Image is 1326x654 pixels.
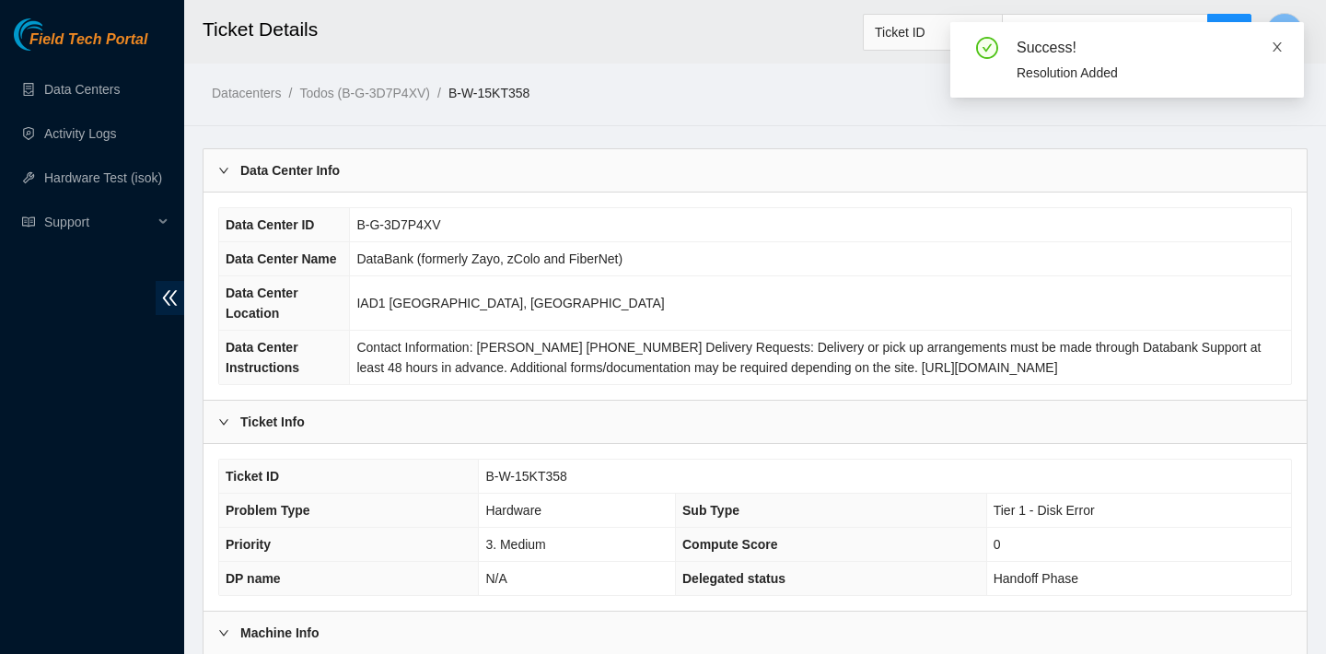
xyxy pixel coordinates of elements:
[1266,13,1303,50] button: C
[485,537,545,552] span: 3. Medium
[1207,14,1251,51] button: search
[437,86,441,100] span: /
[1002,14,1208,51] input: Enter text here...
[204,612,1307,654] div: Machine Info
[226,217,314,232] span: Data Center ID
[994,537,1001,552] span: 0
[204,401,1307,443] div: Ticket Info
[299,86,430,100] a: Todos (B-G-3D7P4XV)
[240,160,340,181] b: Data Center Info
[875,18,991,46] span: Ticket ID
[226,286,298,321] span: Data Center Location
[356,251,622,266] span: DataBank (formerly Zayo, zColo and FiberNet)
[448,86,529,100] a: B-W-15KT358
[1279,20,1290,43] span: C
[44,170,162,185] a: Hardware Test (isok)
[226,469,279,484] span: Ticket ID
[44,82,120,97] a: Data Centers
[976,37,998,59] span: check-circle
[288,86,292,100] span: /
[682,537,777,552] span: Compute Score
[356,340,1261,375] span: Contact Information: [PERSON_NAME] [PHONE_NUMBER] Delivery Requests: Delivery or pick up arrangem...
[29,31,147,49] span: Field Tech Portal
[1017,63,1282,83] div: Resolution Added
[356,296,664,310] span: IAD1 [GEOGRAPHIC_DATA], [GEOGRAPHIC_DATA]
[204,149,1307,192] div: Data Center Info
[240,412,305,432] b: Ticket Info
[226,503,310,518] span: Problem Type
[218,165,229,176] span: right
[1017,37,1282,59] div: Success!
[485,469,566,484] span: B-W-15KT358
[226,571,281,586] span: DP name
[994,571,1078,586] span: Handoff Phase
[44,126,117,141] a: Activity Logs
[240,623,320,643] b: Machine Info
[682,503,739,518] span: Sub Type
[226,251,337,266] span: Data Center Name
[485,571,506,586] span: N/A
[226,537,271,552] span: Priority
[1271,41,1284,53] span: close
[14,33,147,57] a: Akamai TechnologiesField Tech Portal
[682,571,785,586] span: Delegated status
[485,503,541,518] span: Hardware
[14,18,93,51] img: Akamai Technologies
[212,86,281,100] a: Datacenters
[22,216,35,228] span: read
[356,217,440,232] span: B-G-3D7P4XV
[218,627,229,638] span: right
[994,503,1095,518] span: Tier 1 - Disk Error
[44,204,153,240] span: Support
[156,281,184,315] span: double-left
[218,416,229,427] span: right
[226,340,299,375] span: Data Center Instructions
